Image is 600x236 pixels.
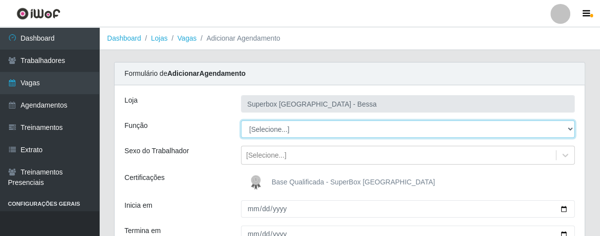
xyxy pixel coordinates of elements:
label: Termina em [124,226,161,236]
a: Lojas [151,34,167,42]
a: Vagas [178,34,197,42]
label: Função [124,120,148,131]
label: Loja [124,95,137,106]
label: Certificações [124,173,165,183]
a: Dashboard [107,34,141,42]
img: Base Qualificada - SuperBox Brasil [246,173,270,192]
label: Inicia em [124,200,152,211]
label: Sexo do Trabalhador [124,146,189,156]
span: Base Qualificada - SuperBox [GEOGRAPHIC_DATA] [272,178,435,186]
div: Formulário de [115,62,585,85]
img: CoreUI Logo [16,7,60,20]
strong: Adicionar Agendamento [167,69,245,77]
input: 00/00/0000 [241,200,575,218]
nav: breadcrumb [99,27,600,50]
li: Adicionar Agendamento [196,33,280,44]
div: [Selecione...] [246,150,287,161]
